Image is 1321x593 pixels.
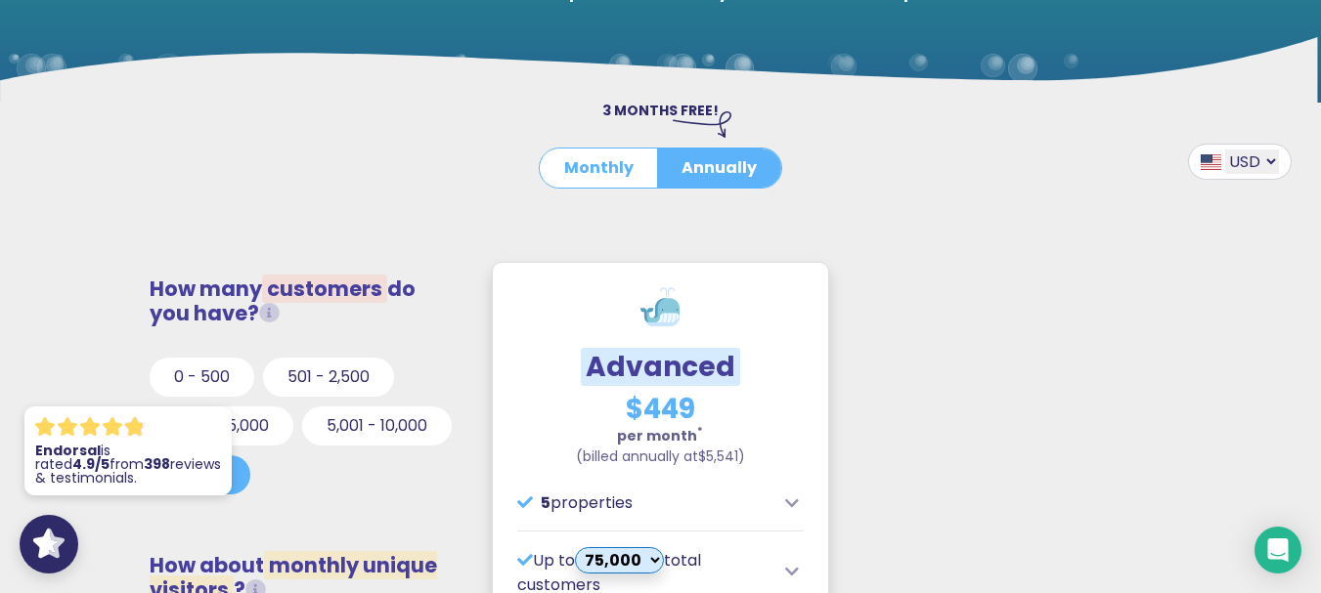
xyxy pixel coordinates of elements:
span: $5,541 [698,446,738,466]
img: arrow-right-down.svg [673,111,731,137]
p: properties [517,491,774,515]
span: $449 [626,390,695,428]
strong: per month [617,426,703,445]
i: Total customers from whom you request testimonials/reviews. [259,303,280,323]
span: (billed annually at ) [576,446,745,466]
div: Open Intercom Messenger [1255,527,1301,573]
button: 501 - 2,500 [263,358,394,397]
button: Annually [657,148,781,188]
button: Monthly [540,148,658,188]
span: customers [262,275,387,303]
strong: 4.9/5 [72,454,110,474]
strong: Endorsal [35,441,101,460]
button: 0 - 500 [150,358,254,397]
p: is rated from reviews & testimonials. [35,444,221,485]
strong: 398 [144,454,170,474]
h3: How many do you have? [150,276,458,325]
span: 3 MONTHS FREE! [602,101,719,120]
span: Advanced [581,348,740,386]
img: whale.svg [640,287,680,326]
span: 5 [541,491,550,514]
button: 5,001 - 10,000 [302,406,452,445]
